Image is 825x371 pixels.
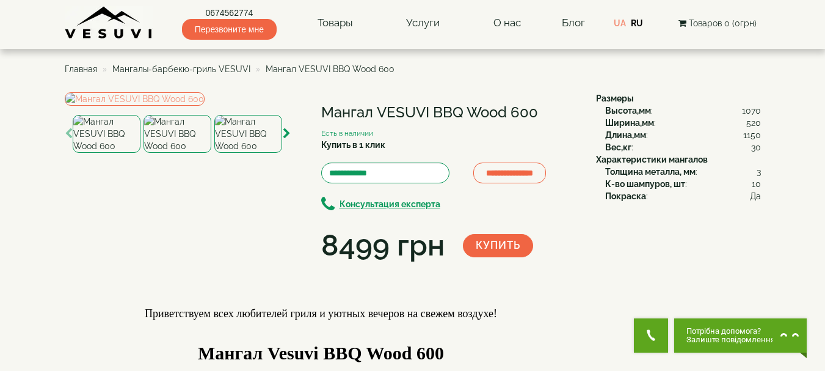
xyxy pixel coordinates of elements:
span: Потрібна допомога? [686,327,775,336]
div: : [605,105,761,117]
button: Купить [463,234,533,257]
div: : [605,129,761,141]
a: Товары [305,9,365,37]
a: UA [614,18,626,28]
span: 10 [752,178,761,190]
span: Залиште повідомлення [686,336,775,344]
div: : [605,141,761,153]
label: Купить в 1 клик [321,139,385,151]
span: 1150 [743,129,761,141]
b: Длина,мм [605,130,646,140]
a: О нас [481,9,533,37]
b: Покраска [605,191,646,201]
span: Мангал Vesuvi BBQ Wood 600 [198,343,444,363]
div: : [605,190,761,202]
b: Ширина,мм [605,118,654,128]
h1: Мангал VESUVI BBQ Wood 600 [321,105,578,120]
a: 0674562774 [182,7,277,19]
b: К-во шампуров, шт [605,179,685,189]
a: RU [631,18,643,28]
span: 1070 [742,105,761,117]
div: : [605,178,761,190]
span: Приветствуем всех любителей гриля и уютных вечеров на свежем воздухе! [145,307,497,320]
span: Да [750,190,761,202]
img: Мангал VESUVI BBQ Wood 600 [214,115,282,153]
img: Мангал VESUVI BBQ Wood 600 [73,115,140,153]
div: : [605,166,761,178]
a: Мангалы-барбекю-гриль VESUVI [112,64,250,74]
div: : [605,117,761,129]
span: 3 [757,166,761,178]
b: Высота,мм [605,106,651,116]
button: Chat button [674,318,807,353]
b: Размеры [596,94,634,103]
span: 30 [751,141,761,153]
button: Get Call button [634,318,668,353]
span: Товаров 0 (0грн) [689,18,757,28]
button: Товаров 0 (0грн) [675,17,760,30]
img: Мангал VESUVI BBQ Wood 600 [144,115,211,153]
small: Есть в наличии [321,129,373,138]
b: Толщина металла, мм [605,167,696,177]
div: 8499 грн [321,225,445,266]
img: Завод VESUVI [65,6,153,40]
img: Мангал VESUVI BBQ Wood 600 [65,92,205,106]
b: Вес,кг [605,142,631,152]
span: Перезвоните мне [182,19,277,40]
a: Главная [65,64,97,74]
b: Характеристики мангалов [596,155,708,164]
a: Блог [562,17,585,29]
b: Консультация експерта [340,199,440,209]
a: Услуги [394,9,452,37]
span: 520 [746,117,761,129]
span: Мангал VESUVI BBQ Wood 600 [266,64,394,74]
